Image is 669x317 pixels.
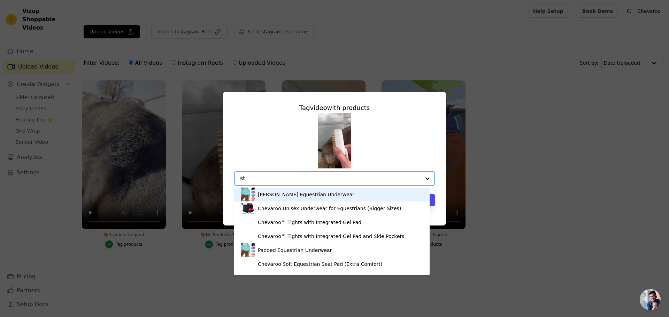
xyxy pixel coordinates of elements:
[318,113,351,168] img: tn-8b7e98c663264980858864a541674643.png
[258,247,332,254] div: Padded Equestrian Underwear
[258,261,383,268] div: Chevaroo Soft Equestrian Seat Pad (Extra Comfort)
[258,191,354,198] div: [PERSON_NAME] Equestrian Underwear
[241,257,255,271] img: product thumbnail
[640,289,661,310] div: Open chat
[241,188,255,201] img: product thumbnail
[258,205,401,212] div: Chevaroo Unisex Underwear for Equestrians (Bigger Sizes)
[258,219,361,226] div: Chevaroo™ Tights with Integrated Gel Pad
[258,275,319,282] div: Shipping Protection 📦➡️
[241,201,255,215] img: product thumbnail
[234,103,435,113] div: Tag video with products
[241,271,255,285] img: product thumbnail
[258,233,404,240] div: Chevaroo™ Tights with Integrated Gel Pad and Side Pockets
[241,229,255,243] img: product thumbnail
[241,243,255,257] img: product thumbnail
[241,215,255,229] img: product thumbnail
[240,175,421,182] input: Search by product title or paste product URL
